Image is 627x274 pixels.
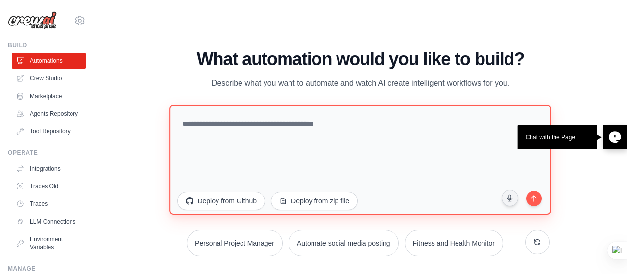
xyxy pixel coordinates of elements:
a: LLM Connections [12,214,86,229]
a: Traces Old [12,178,86,194]
a: Agents Repository [12,106,86,122]
a: Tool Repository [12,124,86,139]
button: Deploy from zip file [271,192,358,210]
iframe: Chat Widget [578,227,627,274]
button: Fitness and Health Monitor [405,230,503,256]
a: Integrations [12,161,86,176]
a: Crew Studio [12,71,86,86]
a: Environment Variables [12,231,86,255]
img: Logo [8,11,57,30]
div: Operate [8,149,86,157]
a: Traces [12,196,86,212]
button: Automate social media posting [289,230,399,256]
button: Deploy from Github [177,192,265,210]
div: Manage [8,265,86,273]
a: Marketplace [12,88,86,104]
h1: What automation would you like to build? [171,50,549,69]
a: Automations [12,53,86,69]
div: Build [8,41,86,49]
p: Describe what you want to automate and watch AI create intelligent workflows for you. [196,77,525,90]
button: Personal Project Manager [187,230,283,256]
